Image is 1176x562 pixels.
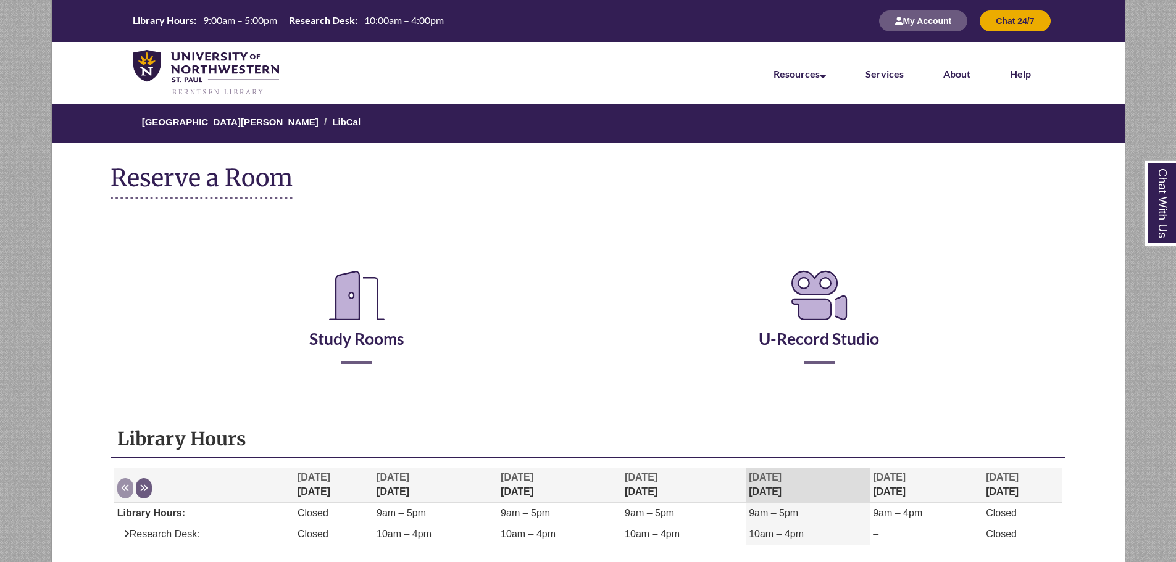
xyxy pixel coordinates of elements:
span: – [873,529,878,539]
th: Library Hours: [128,14,198,27]
button: Previous week [117,478,133,498]
th: [DATE] [746,468,870,503]
span: [DATE] [298,472,330,482]
span: Closed [298,508,328,518]
span: [DATE] [986,472,1019,482]
span: Closed [986,508,1017,518]
span: [DATE] [749,472,782,482]
a: Hours Today [128,14,449,28]
h1: Reserve a Room [111,165,293,199]
nav: Breadcrumb [24,104,1152,143]
button: My Account [879,10,967,31]
span: [DATE] [501,472,533,482]
span: 9am – 5pm [625,508,674,518]
th: [DATE] [870,468,983,503]
img: UNWSP Library Logo [133,50,280,96]
span: [DATE] [873,472,906,482]
a: My Account [879,15,967,26]
a: U-Record Studio [759,298,879,349]
a: Help [1010,68,1031,80]
span: 9am – 5pm [377,508,426,518]
button: Next week [136,478,152,498]
span: 9:00am – 5:00pm [203,14,277,26]
a: Services [865,68,904,80]
th: Research Desk: [284,14,359,27]
a: [GEOGRAPHIC_DATA][PERSON_NAME] [142,117,319,127]
th: [DATE] [373,468,498,503]
a: About [943,68,970,80]
th: [DATE] [498,468,622,503]
table: Hours Today [128,14,449,27]
span: 9am – 5pm [749,508,798,518]
td: Library Hours: [114,503,294,524]
div: Reserve a Room [111,230,1066,400]
span: 10am – 4pm [501,529,556,539]
span: 10am – 4pm [377,529,432,539]
span: 10am – 4pm [749,529,804,539]
span: [DATE] [625,472,657,482]
th: [DATE] [294,468,373,503]
span: Closed [298,529,328,539]
span: 10:00am – 4:00pm [364,14,444,26]
a: LibCal [332,117,361,127]
a: Resources [774,68,826,80]
span: [DATE] [377,472,409,482]
span: 9am – 5pm [501,508,550,518]
span: 10am – 4pm [625,529,680,539]
span: 9am – 4pm [873,508,922,518]
a: Study Rooms [309,298,404,349]
span: Closed [986,529,1017,539]
th: [DATE] [983,468,1062,503]
h1: Library Hours [117,427,1059,450]
span: Research Desk: [117,529,200,539]
button: Chat 24/7 [980,10,1050,31]
a: Chat 24/7 [980,15,1050,26]
th: [DATE] [622,468,746,503]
